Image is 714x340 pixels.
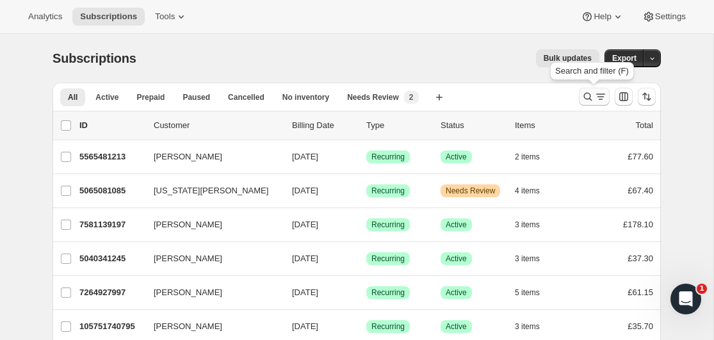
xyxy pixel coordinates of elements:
[636,119,653,132] p: Total
[635,8,694,26] button: Settings
[154,150,222,163] span: [PERSON_NAME]
[612,53,637,63] span: Export
[615,88,633,106] button: Customize table column order and visibility
[628,152,653,161] span: £77.60
[409,92,414,102] span: 2
[79,252,143,265] p: 5040341245
[79,119,653,132] div: IDCustomerBilling DateTypeStatusItemsTotal
[515,220,540,230] span: 3 items
[623,220,653,229] span: £178.10
[579,88,610,106] button: Search and filter results
[146,316,274,337] button: [PERSON_NAME]
[292,321,318,331] span: [DATE]
[154,218,222,231] span: [PERSON_NAME]
[655,12,686,22] span: Settings
[515,148,554,166] button: 2 items
[515,250,554,268] button: 3 items
[79,284,653,302] div: 7264927997[PERSON_NAME][DATE]SuccessRecurringSuccessActive5 items£61.15
[638,88,656,106] button: Sort the results
[79,320,143,333] p: 105751740795
[146,181,274,201] button: [US_STATE][PERSON_NAME]
[446,287,467,298] span: Active
[79,286,143,299] p: 7264927997
[79,184,143,197] p: 5065081085
[366,119,430,132] div: Type
[95,92,118,102] span: Active
[371,220,405,230] span: Recurring
[146,248,274,269] button: [PERSON_NAME]
[515,186,540,196] span: 4 items
[79,150,143,163] p: 5565481213
[79,318,653,336] div: 105751740795[PERSON_NAME][DATE]SuccessRecurringSuccessActive3 items£35.70
[147,8,195,26] button: Tools
[292,287,318,297] span: [DATE]
[79,148,653,166] div: 5565481213[PERSON_NAME][DATE]SuccessRecurringSuccessActive2 items£77.60
[154,320,222,333] span: [PERSON_NAME]
[72,8,145,26] button: Subscriptions
[146,147,274,167] button: [PERSON_NAME]
[371,152,405,162] span: Recurring
[371,287,405,298] span: Recurring
[282,92,329,102] span: No inventory
[544,53,592,63] span: Bulk updates
[154,286,222,299] span: [PERSON_NAME]
[371,254,405,264] span: Recurring
[53,51,136,65] span: Subscriptions
[515,284,554,302] button: 5 items
[146,215,274,235] button: [PERSON_NAME]
[515,321,540,332] span: 3 items
[573,8,631,26] button: Help
[628,186,653,195] span: £67.40
[79,119,143,132] p: ID
[628,287,653,297] span: £61.15
[79,250,653,268] div: 5040341245[PERSON_NAME][DATE]SuccessRecurringSuccessActive3 items£37.30
[446,254,467,264] span: Active
[228,92,264,102] span: Cancelled
[154,119,282,132] p: Customer
[515,182,554,200] button: 4 items
[515,216,554,234] button: 3 items
[292,119,356,132] p: Billing Date
[347,92,399,102] span: Needs Review
[446,321,467,332] span: Active
[604,49,644,67] button: Export
[20,8,70,26] button: Analytics
[515,287,540,298] span: 5 items
[146,282,274,303] button: [PERSON_NAME]
[371,321,405,332] span: Recurring
[441,119,505,132] p: Status
[28,12,62,22] span: Analytics
[371,186,405,196] span: Recurring
[68,92,77,102] span: All
[628,254,653,263] span: £37.30
[154,184,268,197] span: [US_STATE][PERSON_NAME]
[155,12,175,22] span: Tools
[594,12,611,22] span: Help
[697,284,707,294] span: 1
[80,12,137,22] span: Subscriptions
[136,92,165,102] span: Prepaid
[154,252,222,265] span: [PERSON_NAME]
[79,218,143,231] p: 7581139197
[515,254,540,264] span: 3 items
[515,152,540,162] span: 2 items
[429,88,450,106] button: Create new view
[628,321,653,331] span: £35.70
[292,152,318,161] span: [DATE]
[446,220,467,230] span: Active
[292,220,318,229] span: [DATE]
[79,182,653,200] div: 5065081085[US_STATE][PERSON_NAME][DATE]SuccessRecurringWarningNeeds Review4 items£67.40
[292,254,318,263] span: [DATE]
[446,186,495,196] span: Needs Review
[536,49,599,67] button: Bulk updates
[183,92,210,102] span: Paused
[515,119,579,132] div: Items
[515,318,554,336] button: 3 items
[292,186,318,195] span: [DATE]
[670,284,701,314] iframe: Intercom live chat
[446,152,467,162] span: Active
[79,216,653,234] div: 7581139197[PERSON_NAME][DATE]SuccessRecurringSuccessActive3 items£178.10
